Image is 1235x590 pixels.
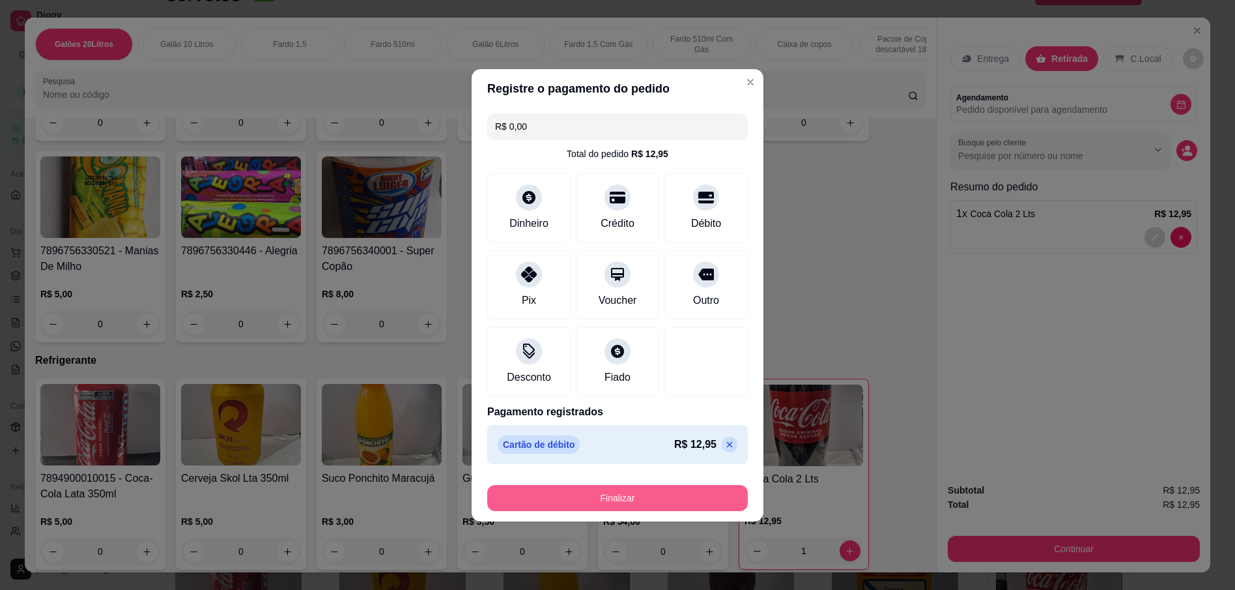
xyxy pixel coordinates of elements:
[601,216,634,231] div: Crédito
[498,435,580,454] p: Cartão de débito
[567,147,668,160] div: Total do pedido
[740,72,761,93] button: Close
[691,216,721,231] div: Débito
[631,147,668,160] div: R$ 12,95
[495,113,740,140] input: Ex.: hambúrguer de cordeiro
[674,437,717,452] p: R$ 12,95
[693,293,719,308] div: Outro
[507,370,551,385] div: Desconto
[604,370,631,385] div: Fiado
[509,216,548,231] div: Dinheiro
[472,69,763,108] header: Registre o pagamento do pedido
[487,485,748,511] button: Finalizar
[599,293,637,308] div: Voucher
[487,404,748,420] p: Pagamento registrados
[522,293,536,308] div: Pix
